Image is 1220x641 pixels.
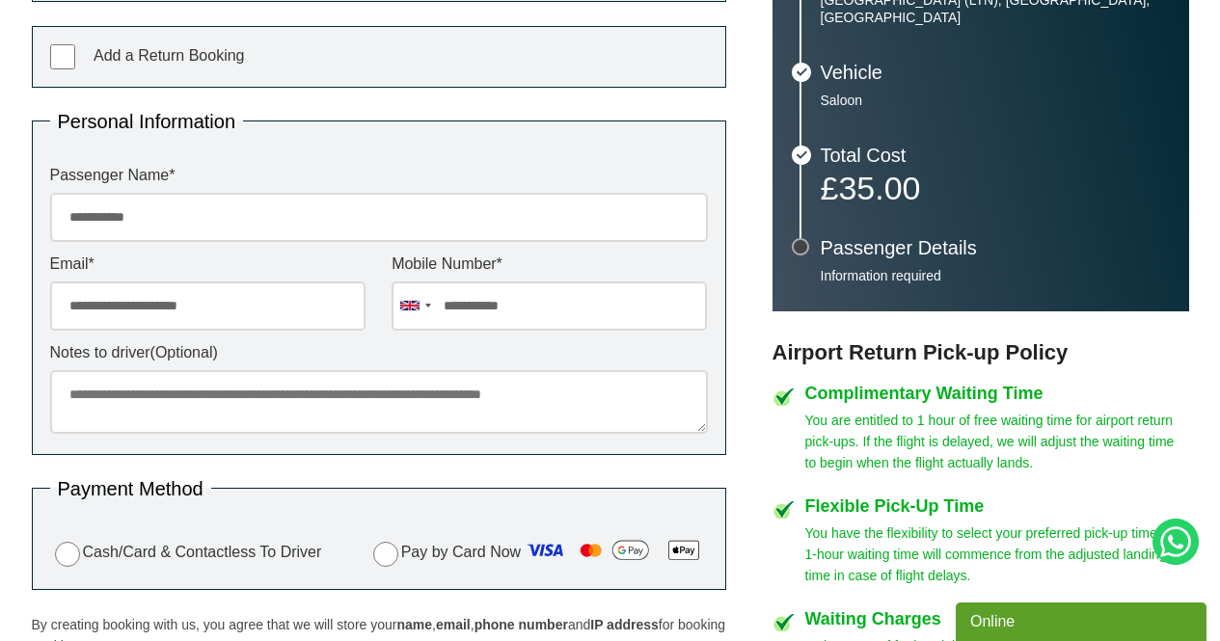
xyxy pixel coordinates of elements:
div: United Kingdom: +44 [393,282,437,330]
h3: Vehicle [821,63,1170,82]
span: 35.00 [838,170,920,206]
label: Cash/Card & Contactless To Driver [50,539,322,567]
span: Add a Return Booking [94,47,245,64]
strong: IP address [590,617,659,632]
legend: Payment Method [50,479,211,498]
span: (Optional) [150,344,218,361]
p: You are entitled to 1 hour of free waiting time for airport return pick-ups. If the flight is del... [805,410,1189,473]
input: Pay by Card Now [373,542,398,567]
strong: phone number [474,617,568,632]
h3: Passenger Details [821,238,1170,257]
iframe: chat widget [956,599,1210,641]
label: Notes to driver [50,345,708,361]
label: Email [50,256,366,272]
label: Mobile Number [392,256,707,272]
p: Saloon [821,92,1170,109]
h4: Waiting Charges [805,610,1189,628]
h3: Airport Return Pick-up Policy [773,340,1189,365]
p: £ [821,174,1170,201]
label: Passenger Name [50,168,708,183]
h4: Flexible Pick-Up Time [805,497,1189,515]
h3: Total Cost [821,146,1170,165]
strong: email [436,617,471,632]
p: You have the flexibility to select your preferred pick-up time. The 1-hour waiting time will comm... [805,522,1189,586]
strong: name [396,617,432,632]
h4: Complimentary Waiting Time [805,385,1189,402]
p: Information required [821,267,1170,284]
input: Cash/Card & Contactless To Driver [55,542,80,567]
legend: Personal Information [50,112,244,131]
input: Add a Return Booking [50,44,75,69]
label: Pay by Card Now [368,535,708,572]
